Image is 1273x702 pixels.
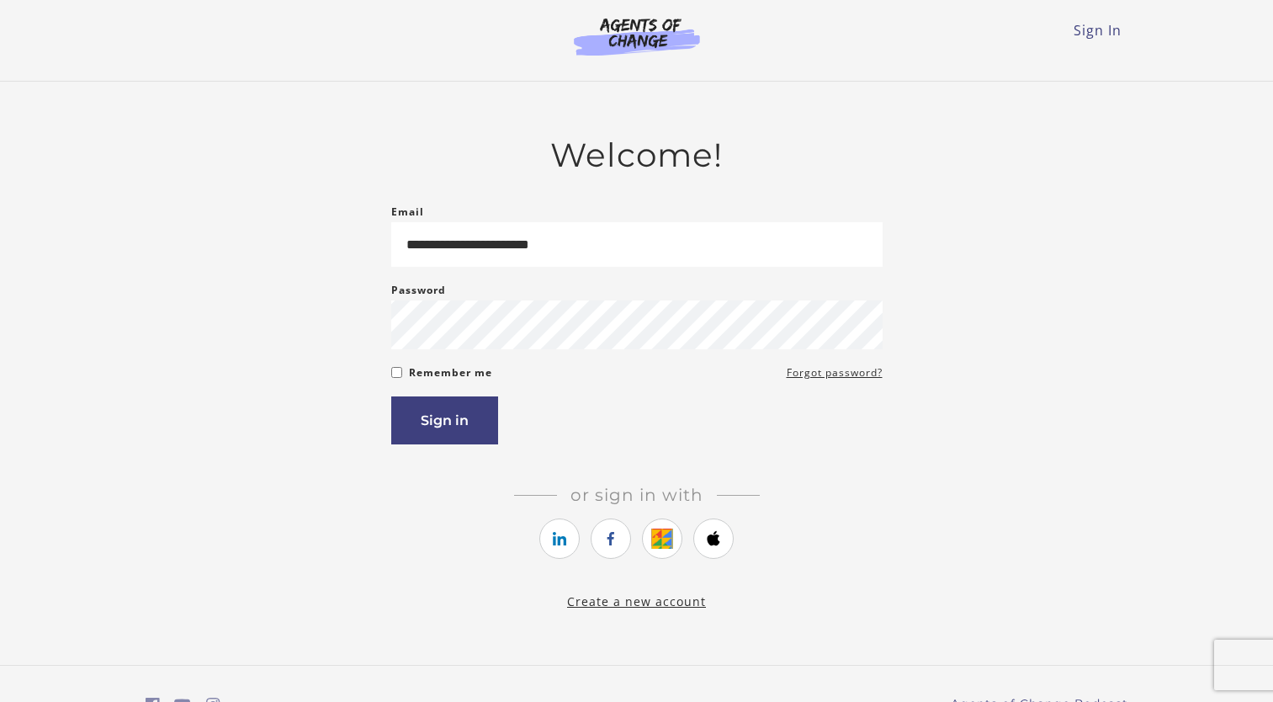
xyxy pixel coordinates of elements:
label: Remember me [409,363,492,383]
button: Sign in [391,396,498,444]
a: https://courses.thinkific.com/users/auth/facebook?ss%5Breferral%5D=&ss%5Buser_return_to%5D=&ss%5B... [591,519,631,559]
a: https://courses.thinkific.com/users/auth/google?ss%5Breferral%5D=&ss%5Buser_return_to%5D=&ss%5Bvi... [642,519,682,559]
label: Password [391,280,446,300]
span: Or sign in with [557,485,717,505]
h2: Welcome! [391,136,883,175]
a: https://courses.thinkific.com/users/auth/apple?ss%5Breferral%5D=&ss%5Buser_return_to%5D=&ss%5Bvis... [693,519,734,559]
a: Create a new account [567,593,706,609]
a: https://courses.thinkific.com/users/auth/linkedin?ss%5Breferral%5D=&ss%5Buser_return_to%5D=&ss%5B... [539,519,580,559]
a: Sign In [1074,21,1122,40]
label: Email [391,202,424,222]
a: Forgot password? [787,363,883,383]
img: Agents of Change Logo [556,17,718,56]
